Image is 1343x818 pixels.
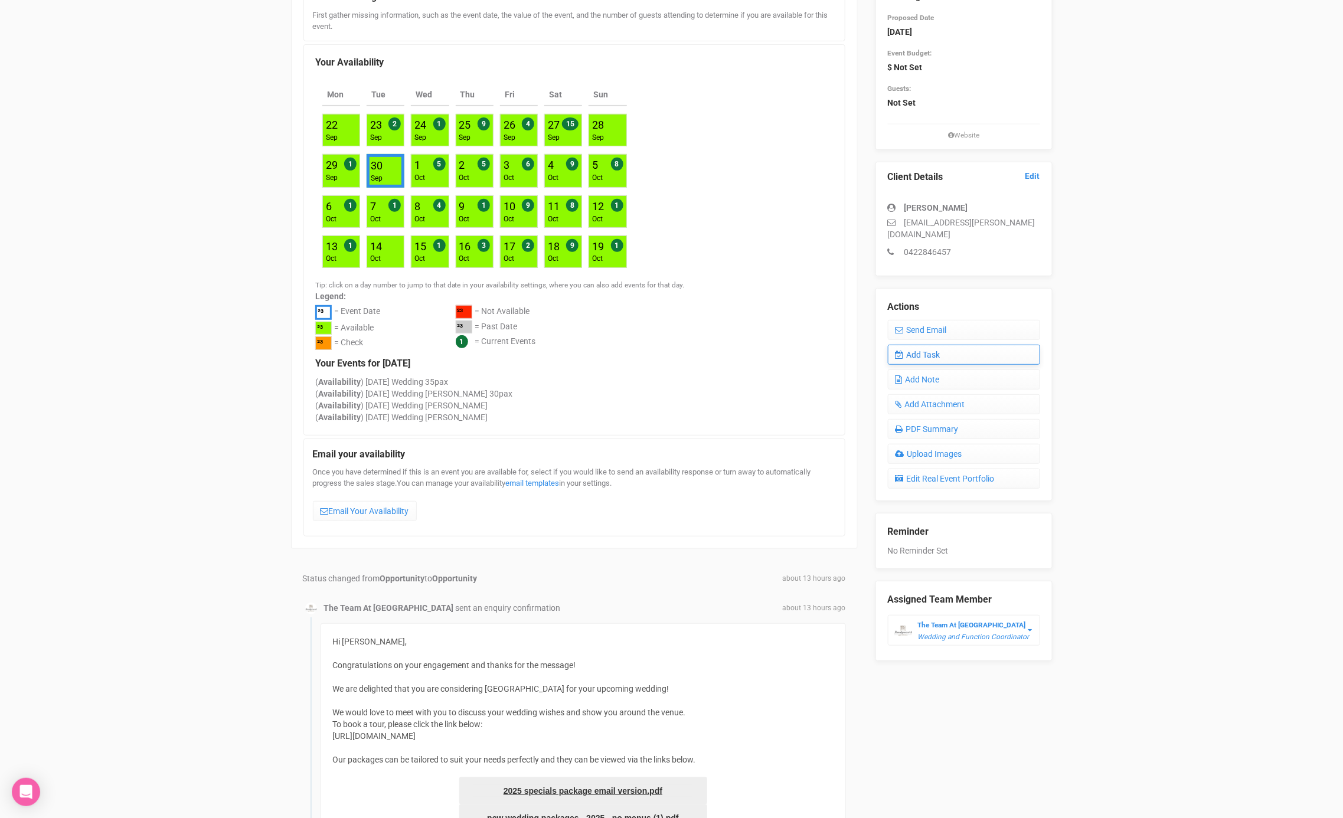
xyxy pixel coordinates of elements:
[326,173,338,183] div: Sep
[344,199,357,212] span: 1
[318,377,361,387] strong: Availability
[459,254,471,264] div: Oct
[313,467,836,526] div: Once you have determined if this is an event you are available for, select if you would like to s...
[459,133,471,143] div: Sep
[433,158,446,171] span: 5
[326,254,338,264] div: Oct
[888,84,911,93] small: Guests:
[888,513,1040,557] div: No Reminder Set
[562,117,579,130] span: 15
[456,320,472,334] div: ²³
[888,320,1040,340] a: Send Email
[315,411,834,423] div: ( ) [DATE] Wedding [PERSON_NAME]
[315,336,332,350] div: ²³
[522,158,534,171] span: 6
[433,199,446,212] span: 4
[566,199,579,212] span: 8
[397,479,612,487] span: You can manage your availability in your settings.
[504,254,515,264] div: Oct
[592,200,604,212] a: 12
[318,389,361,398] strong: Availability
[1025,171,1040,182] a: Edit
[433,117,446,130] span: 1
[611,199,623,212] span: 1
[504,159,509,171] a: 3
[315,56,834,70] legend: Your Availability
[592,159,598,171] a: 5
[344,239,357,252] span: 1
[888,217,1040,240] p: [EMAIL_ADDRESS][PERSON_NAME][DOMAIN_NAME]
[544,84,582,106] th: Sat
[888,300,1040,314] legend: Actions
[334,305,380,322] div: = Event Date
[478,158,490,171] span: 5
[456,84,494,106] th: Thu
[888,369,1040,390] a: Add Note
[326,214,336,224] div: Oct
[592,214,604,224] div: Oct
[548,200,560,212] a: 11
[459,200,465,212] a: 9
[918,621,1026,629] strong: The Team At [GEOGRAPHIC_DATA]
[315,388,834,400] div: ( ) [DATE] Wedding [PERSON_NAME] 30pax
[414,214,425,224] div: Oct
[888,593,1040,607] legend: Assigned Team Member
[566,239,579,252] span: 9
[456,335,468,348] span: 1
[894,622,912,640] img: BGLogo.jpg
[459,777,707,804] a: 2025 specials package email version.pdf
[324,603,454,613] strong: The Team At [GEOGRAPHIC_DATA]
[459,240,471,253] a: 16
[888,615,1040,646] button: The Team At [GEOGRAPHIC_DATA] Wedding and Function Coordinator
[592,133,604,143] div: Sep
[315,376,834,388] div: ( ) [DATE] Wedding 35pax
[370,254,382,264] div: Oct
[522,117,534,130] span: 4
[504,173,514,183] div: Oct
[888,171,1040,184] legend: Client Details
[326,119,338,131] a: 22
[414,240,426,253] a: 15
[334,322,374,337] div: = Available
[475,305,530,320] div: = Not Available
[370,214,381,224] div: Oct
[611,239,623,252] span: 1
[303,574,478,583] span: Status changed from to
[592,173,603,183] div: Oct
[414,119,426,131] a: 24
[548,119,560,131] a: 27
[433,239,446,252] span: 1
[326,133,338,143] div: Sep
[371,174,383,184] div: Sep
[611,158,623,171] span: 8
[888,246,1040,258] p: 0422846457
[888,345,1040,365] a: Add Task
[888,14,934,22] small: Proposed Date
[414,200,420,212] a: 8
[522,199,534,212] span: 9
[322,84,360,106] th: Mon
[548,254,560,264] div: Oct
[888,27,913,37] strong: [DATE]
[370,240,382,253] a: 14
[888,525,1040,539] legend: Reminder
[315,400,834,411] div: ( ) [DATE] Wedding [PERSON_NAME]
[313,10,836,32] div: First gather missing information, such as the event date, the value of the event, and the number ...
[506,479,560,487] a: email templates
[918,633,1030,641] em: Wedding and Function Coordinator
[500,84,538,106] th: Fri
[548,133,560,143] div: Sep
[414,173,425,183] div: Oct
[504,133,515,143] div: Sep
[548,173,558,183] div: Oct
[888,394,1040,414] a: Add Attachment
[592,240,604,253] a: 19
[456,305,472,319] div: ²³
[459,214,470,224] div: Oct
[313,448,836,462] legend: Email your availability
[592,119,604,131] a: 28
[318,401,361,410] strong: Availability
[783,574,846,584] span: about 13 hours ago
[371,159,383,172] a: 30
[367,84,404,106] th: Tue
